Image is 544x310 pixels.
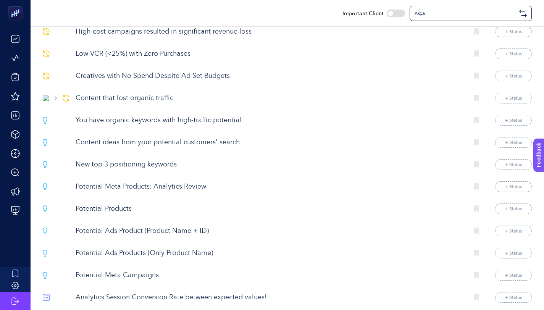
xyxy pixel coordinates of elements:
[76,160,463,170] p: New top 3 positioning keywords
[495,48,532,59] button: + Status
[43,117,47,124] img: svg%3e
[43,28,50,35] img: svg%3e
[43,272,47,279] img: svg%3e
[63,95,69,102] img: svg%3e
[76,204,463,214] p: Potential Products
[474,95,479,102] img: Bookmark icon
[495,203,532,214] button: + Status
[415,10,516,16] span: Akça
[495,292,532,303] button: + Status
[43,161,47,168] img: svg%3e
[342,10,384,17] span: Important Client
[76,182,463,192] p: Potential Meta Products: Analytics Review
[474,139,479,146] img: Bookmark icon
[474,183,479,190] img: Bookmark icon
[474,50,479,57] img: Bookmark icon
[495,226,532,236] button: + Status
[495,137,532,148] button: + Status
[76,137,463,148] p: Content ideas from your potential customers' search
[76,27,463,37] p: High-cost campaigns resulted in significant revenue loss
[474,205,479,212] img: Bookmark icon
[5,2,29,8] span: Feedback
[495,26,532,37] button: + Status
[519,10,527,17] img: svg%3e
[474,28,479,35] img: Bookmark icon
[495,270,532,281] button: + Status
[474,73,479,79] img: Bookmark icon
[76,248,463,258] p: Potential Ads Products (Only Product Name)
[43,50,50,57] img: svg%3e
[495,71,532,81] button: + Status
[43,95,49,101] img: undefined
[43,250,47,257] img: svg%3e
[76,292,463,303] p: Analytics Session Conversion Rate between expected values!
[43,183,47,190] img: svg%3e
[43,139,47,146] img: svg%3e
[474,294,479,301] img: Bookmark icon
[76,226,463,236] p: Potential Ads Product (Product Name + ID)
[43,294,50,301] img: svg%3e
[76,93,463,103] p: Content that lost organic traffic.
[76,71,463,81] p: Creatives with No Spend Despite Ad Set Budgets
[495,181,532,192] button: + Status
[43,228,47,234] img: svg%3e
[495,115,532,126] button: + Status
[76,49,463,59] p: Low VCR (<25%) with Zero Purchases
[76,115,463,126] p: You have organic keywords with high-traffic potential
[474,117,479,124] img: Bookmark icon
[76,270,463,281] p: Potential Meta Campaigns
[495,248,532,258] button: + Status
[474,228,479,234] img: Bookmark icon
[55,96,57,100] img: Chevron Right
[43,73,50,79] img: svg%3e
[495,159,532,170] button: + Status
[43,205,47,212] img: svg%3e
[474,161,479,168] img: Bookmark icon
[474,250,479,257] img: Bookmark icon
[495,93,532,103] button: + Status
[474,272,479,279] img: Bookmark icon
